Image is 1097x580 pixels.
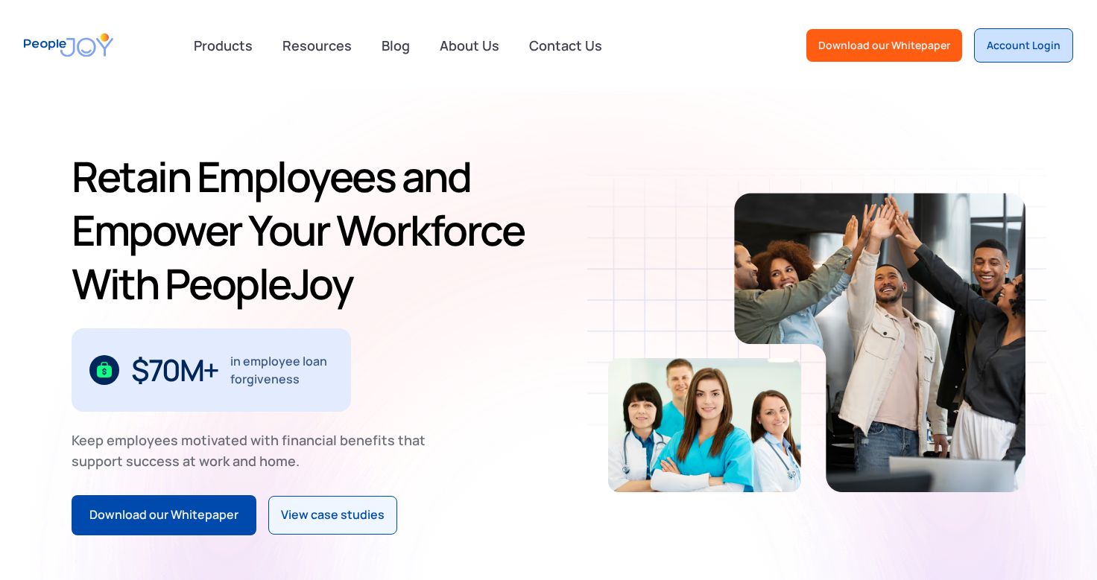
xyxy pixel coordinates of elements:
[72,495,256,535] a: Download our Whitepaper
[373,29,419,62] a: Blog
[131,358,218,382] div: $70M+
[608,358,801,492] img: Retain-Employees-PeopleJoy
[987,38,1060,53] div: Account Login
[72,430,438,471] div: Keep employees motivated with financial benefits that support success at work and home.
[974,28,1073,63] a: Account Login
[268,496,397,535] a: View case studies
[89,506,238,525] div: Download our Whitepaper
[274,29,361,62] a: Resources
[281,506,385,525] div: View case studies
[185,31,262,60] div: Products
[806,29,962,62] a: Download our Whitepaper
[734,193,1025,492] img: Retain-Employees-PeopleJoy
[72,328,351,412] div: 1 / 3
[72,150,543,310] h1: Retain Employees and Empower Your Workforce With PeopleJoy
[230,352,334,388] div: in employee loan forgiveness
[818,38,950,53] div: Download our Whitepaper
[24,24,113,66] a: home
[431,29,508,62] a: About Us
[520,29,611,62] a: Contact Us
